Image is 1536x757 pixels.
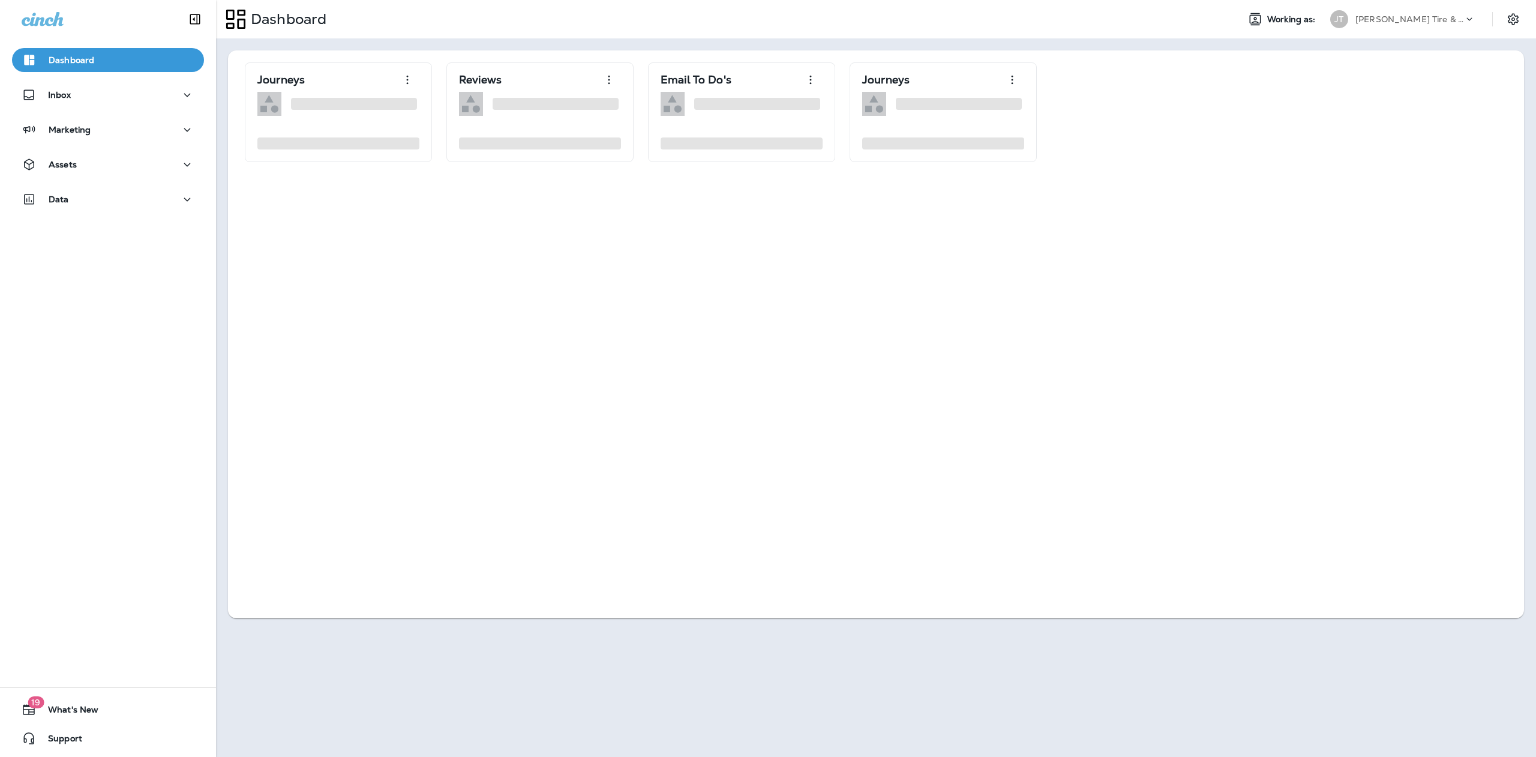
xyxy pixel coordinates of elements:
[36,705,98,719] span: What's New
[1330,10,1348,28] div: JT
[49,160,77,169] p: Assets
[28,696,44,708] span: 19
[36,734,82,748] span: Support
[12,726,204,750] button: Support
[12,698,204,722] button: 19What's New
[1267,14,1318,25] span: Working as:
[12,187,204,211] button: Data
[1355,14,1463,24] p: [PERSON_NAME] Tire & Auto
[12,48,204,72] button: Dashboard
[49,125,91,134] p: Marketing
[1502,8,1524,30] button: Settings
[49,195,69,204] p: Data
[12,118,204,142] button: Marketing
[12,152,204,176] button: Assets
[459,74,502,86] p: Reviews
[49,55,94,65] p: Dashboard
[862,74,910,86] p: Journeys
[12,83,204,107] button: Inbox
[48,90,71,100] p: Inbox
[178,7,212,31] button: Collapse Sidebar
[661,74,731,86] p: Email To Do's
[257,74,305,86] p: Journeys
[246,10,326,28] p: Dashboard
